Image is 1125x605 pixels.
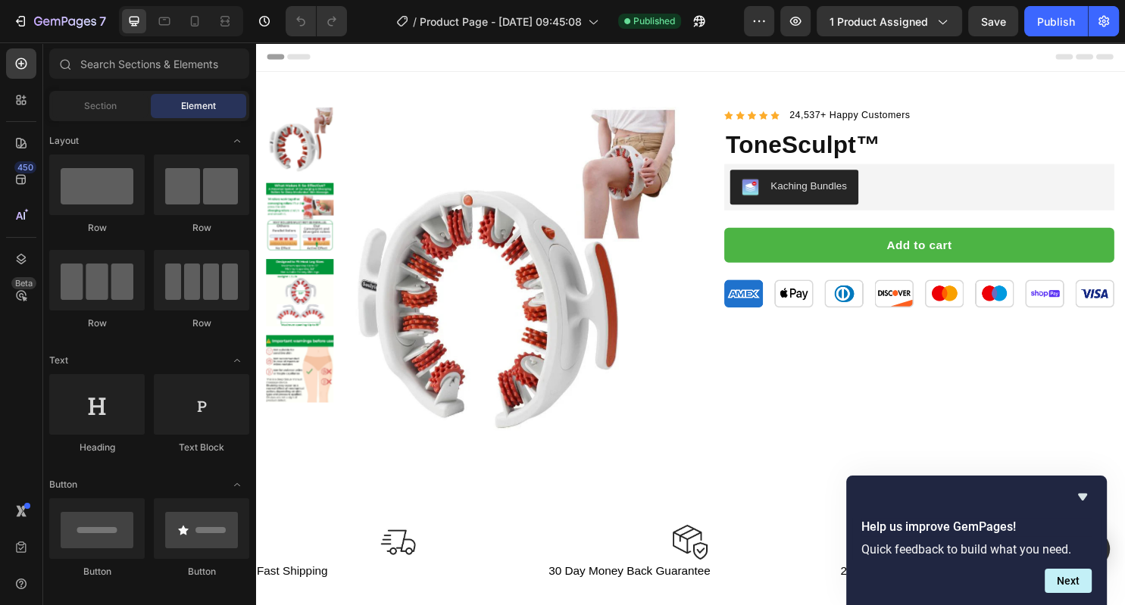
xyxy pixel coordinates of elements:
h1: ToneSculpt™ [490,87,898,128]
button: Kaching Bundles [496,133,630,170]
span: Text [49,354,68,367]
div: Button [154,565,249,578]
span: Product Page - [DATE] 09:45:08 [420,14,582,30]
h2: Help us improve GemPages! [861,518,1092,536]
span: Save [981,15,1006,28]
div: Kaching Bundles [539,142,618,158]
button: Add to cart [490,194,898,230]
img: KachingBundles.png [508,142,527,161]
img: gempages_535776778828907571-b4438786-843b-44ef-8469-856b46d5ff8c.jpg [436,504,473,541]
span: Element [181,99,216,113]
span: 30 Day Money Back Guarantee [307,546,476,559]
div: Help us improve GemPages! [861,488,1092,593]
span: Section [84,99,117,113]
p: Quick feedback to build what you need. [861,542,1092,557]
div: Text Block [154,441,249,454]
div: Button [49,565,145,578]
span: / [413,14,417,30]
img: gempages_535776778828907571-e77b975d-3e0e-4145-9617-6b19140a6de4.png [490,248,898,277]
div: Row [154,221,249,235]
span: Toggle open [225,348,249,373]
input: Search Sections & Elements [49,48,249,79]
div: Undo/Redo [286,6,347,36]
div: Publish [1037,14,1075,30]
span: Toggle open [225,129,249,153]
button: Hide survey [1073,488,1092,506]
button: 1 product assigned [817,6,962,36]
iframe: Design area [255,42,1125,605]
span: 1 product assigned [830,14,928,30]
span: Published [633,14,675,28]
p: 7 [99,12,106,30]
div: Row [154,317,249,330]
span: 24,537+ Happy Customers [611,546,756,559]
div: Row [49,221,145,235]
button: Save [968,6,1018,36]
button: Next question [1045,569,1092,593]
button: 7 [6,6,113,36]
span: Button [49,478,77,491]
div: Add to cart [660,203,728,221]
div: Heading [49,441,145,454]
span: Fast Shipping [2,546,76,559]
div: 450 [14,161,36,173]
img: gempages_535776778828907571-e75ad7fd-4d97-4124-8e8b-ab1f21fa1caa.png [742,504,778,541]
span: 24,537+ Happy Customers [558,70,685,82]
span: Layout [49,134,79,148]
span: Toggle open [225,472,249,497]
button: Publish [1024,6,1088,36]
div: Row [49,317,145,330]
img: gempages_535776778828907571-a44c757c-33db-46f4-a744-e4a09dca1843.jpg [131,504,167,541]
div: Beta [11,277,36,289]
